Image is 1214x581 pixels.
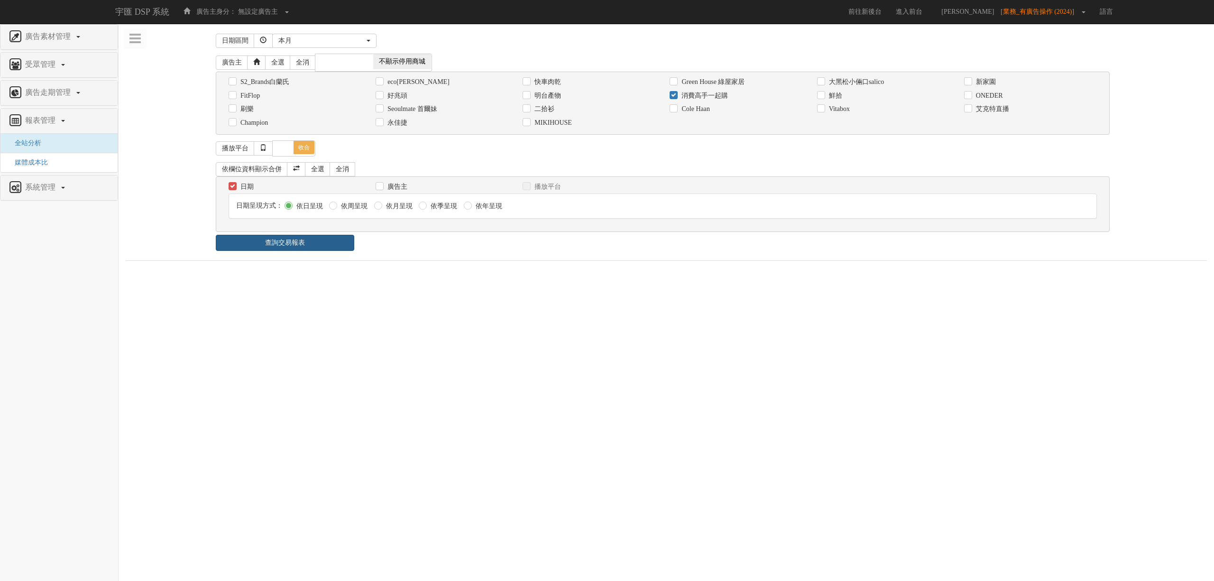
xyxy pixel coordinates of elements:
label: 播放平台 [532,182,561,192]
label: 鮮拾 [827,91,842,101]
label: 新家園 [974,77,996,87]
button: 本月 [272,34,377,48]
label: eco[PERSON_NAME] [385,77,450,87]
label: 明台產物 [532,91,561,101]
label: 好兆頭 [385,91,407,101]
label: Vitabox [827,104,850,114]
label: S2_Brands白蘭氏 [238,77,289,87]
span: 系統管理 [23,183,60,191]
span: 收合 [294,141,314,154]
span: 廣告走期管理 [23,88,75,96]
label: Champion [238,118,268,128]
a: 廣告走期管理 [8,85,110,101]
label: 廣告主 [385,182,407,192]
label: 依年呈現 [473,202,502,211]
label: 永佳捷 [385,118,407,128]
span: [PERSON_NAME] [937,8,999,15]
a: 受眾管理 [8,57,110,73]
label: 刷樂 [238,104,254,114]
label: 日期 [238,182,254,192]
label: 快車肉乾 [532,77,561,87]
label: 依日呈現 [294,202,323,211]
a: 全消 [330,162,355,176]
div: 本月 [278,36,365,46]
label: MIKIHOUSE [532,118,572,128]
span: 廣告主身分： [196,8,236,15]
label: 二拾衫 [532,104,554,114]
label: 依周呈現 [339,202,368,211]
span: [業務_有廣告操作 (2024)] [1001,8,1079,15]
label: 艾克特直播 [974,104,1009,114]
span: 無設定廣告主 [238,8,278,15]
a: 廣告素材管理 [8,29,110,45]
label: Seoulmate 首爾妹 [385,104,437,114]
label: 依季呈現 [428,202,457,211]
label: 消費高手一起購 [679,91,728,101]
label: Green House 綠屋家居 [679,77,745,87]
a: 系統管理 [8,180,110,195]
a: 查詢交易報表 [216,235,354,251]
a: 全選 [305,162,331,176]
label: 依月呈現 [384,202,413,211]
a: 全站分析 [8,139,41,147]
a: 全消 [290,55,315,70]
label: 大黑松小倆口salico [827,77,884,87]
span: 受眾管理 [23,60,60,68]
a: 媒體成本比 [8,159,48,166]
span: 廣告素材管理 [23,32,75,40]
span: 報表管理 [23,116,60,124]
label: Cole Haan [679,104,709,114]
label: FitFlop [238,91,260,101]
a: 全選 [265,55,291,70]
span: 日期呈現方式： [236,202,283,209]
label: ONEDER [974,91,1003,101]
a: 報表管理 [8,113,110,129]
span: 不顯示停用商城 [373,54,431,69]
